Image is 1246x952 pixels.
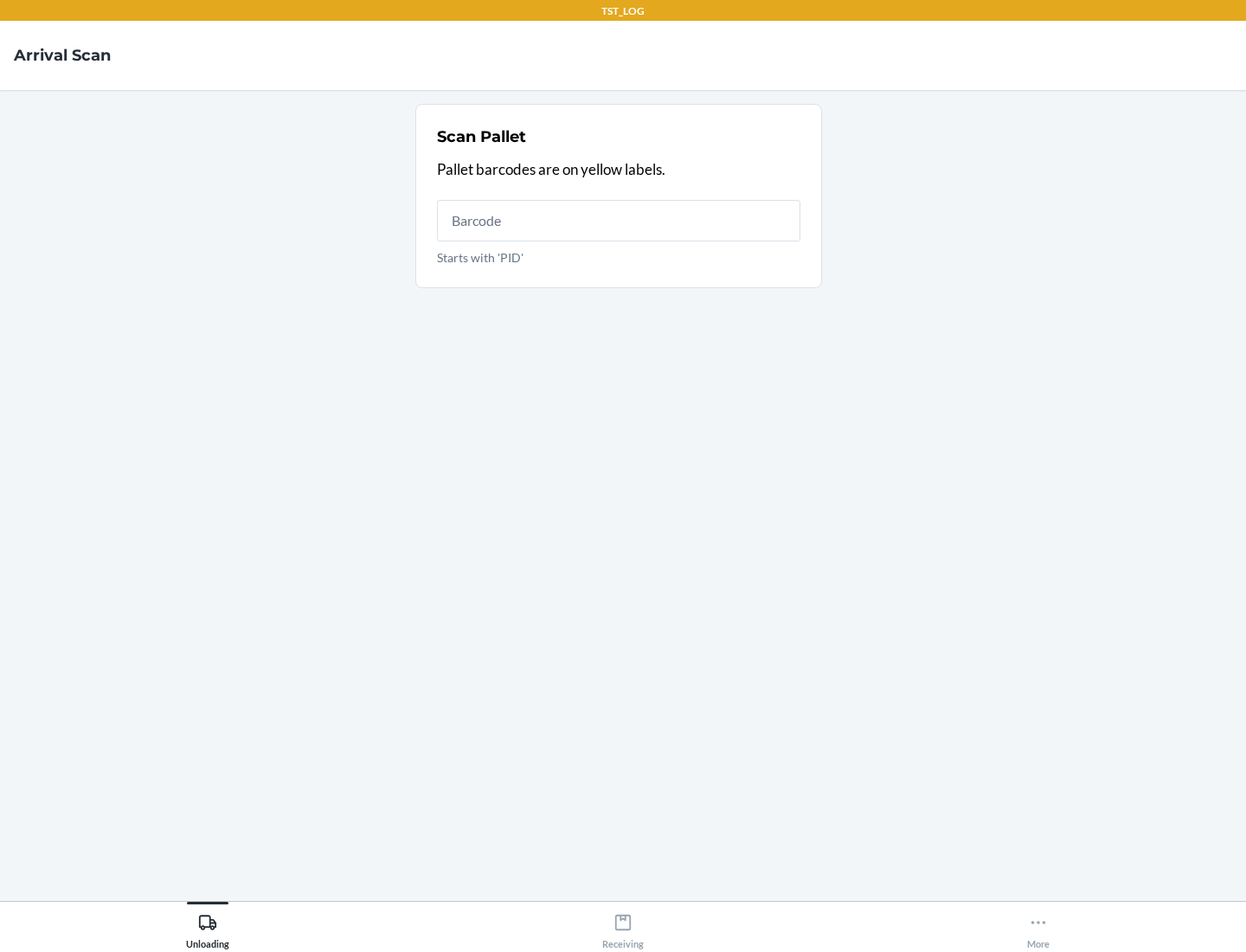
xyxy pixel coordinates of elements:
button: More [831,902,1246,949]
div: Receiving [602,906,644,949]
div: Unloading [186,906,229,949]
p: TST_LOG [601,3,645,19]
p: Pallet barcodes are on yellow labels. [437,158,800,181]
button: Receiving [415,902,831,949]
div: More [1027,906,1050,949]
h2: Scan Pallet [437,125,526,148]
p: Starts with 'PID' [437,248,800,267]
h4: Arrival Scan [14,44,111,67]
input: Starts with 'PID' [437,200,800,241]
